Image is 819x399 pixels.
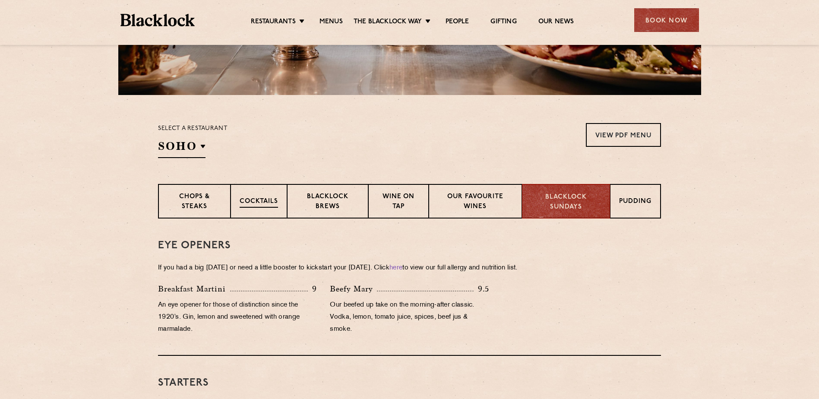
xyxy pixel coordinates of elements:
p: Blacklock Brews [296,192,359,212]
a: The Blacklock Way [354,18,422,27]
a: View PDF Menu [586,123,661,147]
p: If you had a big [DATE] or need a little booster to kickstart your [DATE]. Click to view our full... [158,262,661,274]
h3: Starters [158,377,661,389]
p: Select a restaurant [158,123,228,134]
p: Pudding [619,197,651,208]
a: here [389,265,402,271]
p: Blacklock Sundays [531,193,601,212]
p: Beefy Mary [330,283,377,295]
a: Menus [319,18,343,27]
p: Chops & Steaks [168,192,221,212]
p: Our favourite wines [438,192,512,212]
div: Book Now [634,8,699,32]
p: Wine on Tap [377,192,420,212]
p: An eye opener for those of distinction since the 1920’s. Gin, lemon and sweetened with orange mar... [158,299,317,336]
p: Cocktails [240,197,278,208]
img: BL_Textured_Logo-footer-cropped.svg [120,14,195,26]
p: Our beefed up take on the morning-after classic. Vodka, lemon, tomato juice, spices, beef jus & s... [330,299,489,336]
a: Gifting [490,18,516,27]
h3: Eye openers [158,240,661,251]
h2: SOHO [158,139,206,158]
a: Restaurants [251,18,296,27]
p: 9 [308,283,317,294]
p: Breakfast Martini [158,283,230,295]
a: Our News [538,18,574,27]
a: People [446,18,469,27]
p: 9.5 [474,283,489,294]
